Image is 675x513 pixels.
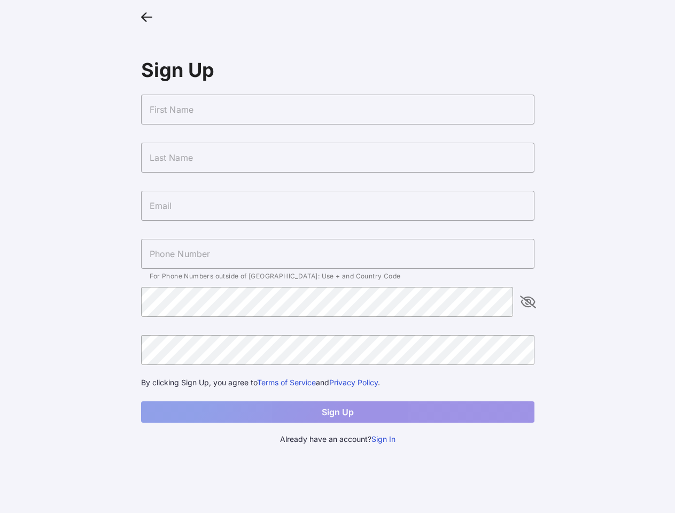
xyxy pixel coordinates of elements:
a: Terms of Service [257,378,316,387]
div: Sign Up [141,58,534,82]
input: Last Name [141,143,534,173]
button: Sign Up [141,401,534,423]
input: First Name [141,95,534,125]
a: Privacy Policy [329,378,378,387]
input: Email [141,191,534,221]
div: By clicking Sign Up, you agree to and . [141,377,534,388]
div: Already have an account? [141,433,534,445]
i: appended action [522,296,534,308]
span: For Phone Numbers outside of [GEOGRAPHIC_DATA]: Use + and Country Code [150,272,401,280]
input: Phone Number [141,239,534,269]
button: Sign In [371,433,395,445]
